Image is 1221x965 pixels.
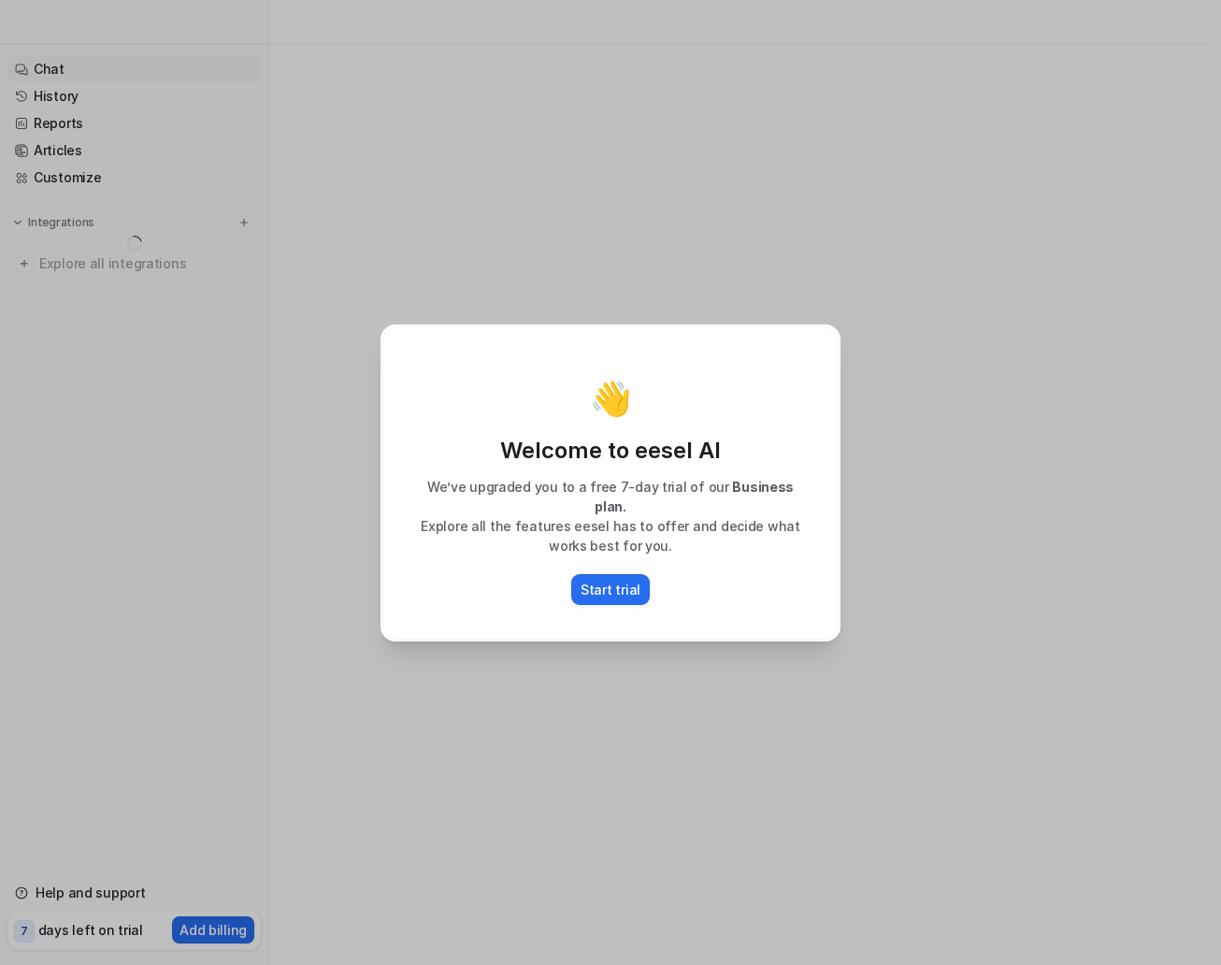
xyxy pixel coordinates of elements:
[402,477,819,516] p: We’ve upgraded you to a free 7-day trial of our
[402,436,819,466] p: Welcome to eesel AI
[571,574,650,605] button: Start trial
[402,516,819,555] p: Explore all the features eesel has to offer and decide what works best for you.
[581,580,640,599] p: Start trial
[590,380,632,417] p: 👋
